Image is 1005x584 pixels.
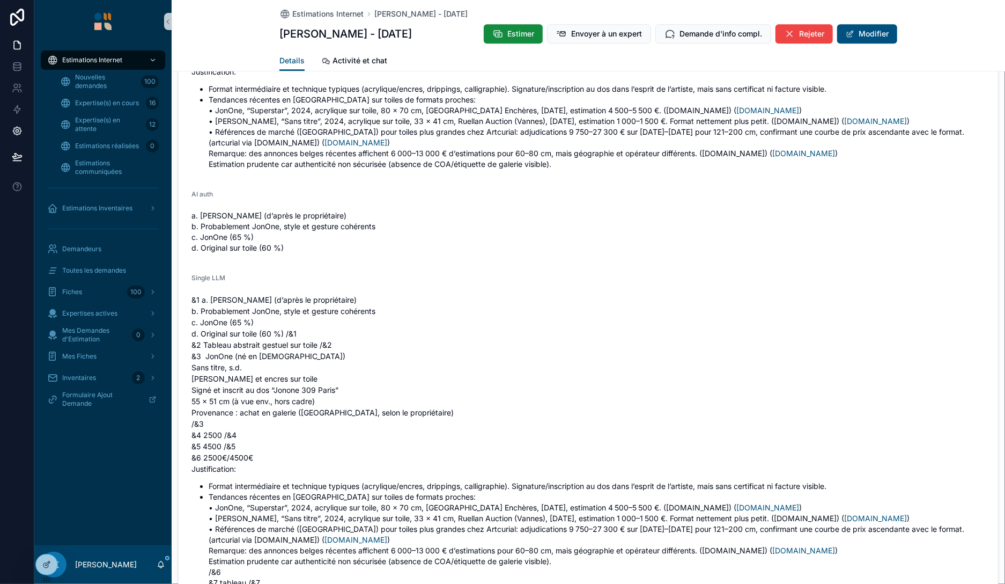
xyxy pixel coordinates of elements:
a: [PERSON_NAME] - [DATE] [374,9,468,19]
button: Envoyer à un expert [547,24,651,43]
a: [DOMAIN_NAME] [844,116,907,126]
span: Estimations Internet [292,9,364,19]
li: Format intermédiaire et technique typiques (acrylique/encres, drippings, calligraphie). Signature... [209,481,985,492]
span: AI auth [191,190,213,198]
span: Toutes les demandes [62,266,126,275]
p: &1 a. [PERSON_NAME] (d’après le propriétaire) b. Probablement JonOne, style et gesture cohérents ... [191,294,985,474]
div: 100 [127,286,145,298]
span: Nouvelles demandes [75,73,137,90]
p: [PERSON_NAME] [75,559,137,570]
a: Details [279,51,305,71]
li: Format intermédiaire et technique typiques (acrylique/encres, drippings, calligraphie). Signature... [209,84,985,94]
span: Single LLM [191,274,225,282]
span: Estimations Internet [62,56,122,64]
a: Inventaires2 [41,368,165,388]
span: Estimer [507,28,534,39]
div: 100 [141,75,159,88]
a: [DOMAIN_NAME] [772,546,835,555]
a: Toutes les demandes [41,261,165,280]
div: scrollable content [34,43,172,423]
a: [DOMAIN_NAME] [324,138,387,147]
a: Fiches100 [41,282,165,302]
span: Formulaire Ajout Demande [62,391,140,408]
span: Demande d'info compl. [679,28,762,39]
a: Activité et chat [322,51,387,72]
a: Mes Fiches [41,347,165,366]
div: 16 [146,97,159,109]
div: 2 [132,371,145,384]
span: Inventaires [62,374,96,382]
a: [DOMAIN_NAME] [736,503,799,512]
span: Expertise(s) en cours [75,99,139,107]
span: Estimations Inventaires [62,204,132,213]
a: Estimations Internet [279,9,364,19]
span: Activité et chat [332,55,387,66]
span: Rejeter [799,28,824,39]
div: 0 [132,328,145,341]
a: Estimations communiquées [54,158,165,177]
a: Formulaire Ajout Demande [41,390,165,409]
a: [DOMAIN_NAME] [736,106,799,115]
span: Estimations réalisées [75,142,139,150]
span: Mes Fiches [62,352,97,361]
a: Estimations Internet [41,50,165,70]
img: App logo [94,13,112,30]
a: Expertise(s) en attente12 [54,115,165,134]
button: Modifier [837,24,897,43]
a: Mes Demandes d'Estimation0 [41,325,165,345]
button: Rejeter [775,24,833,43]
span: Fiches [62,288,82,296]
a: [DOMAIN_NAME] [772,149,835,158]
a: Demandeurs [41,239,165,259]
a: [DOMAIN_NAME] [844,514,907,523]
span: Expertises actives [62,309,117,318]
button: Demande d'info compl. [655,24,771,43]
li: Tendances récentes en [GEOGRAPHIC_DATA] sur toiles de formats proches: • JonOne, “Superstar”, 202... [209,94,985,170]
span: Expertise(s) en attente [75,116,142,133]
span: Envoyer à un expert [571,28,642,39]
span: Demandeurs [62,245,101,253]
div: 12 [146,118,159,131]
div: 0 [146,140,159,152]
a: Nouvelles demandes100 [54,72,165,91]
span: a. [PERSON_NAME] (d’après le propriétaire) b. Probablement JonOne, style et gesture cohérents c. ... [191,210,985,253]
span: Mes Demandes d'Estimation [62,326,128,344]
span: Estimations communiquées [75,159,154,176]
a: [DOMAIN_NAME] [324,535,387,544]
a: Estimations Inventaires [41,199,165,218]
button: Estimer [484,24,543,43]
span: Details [279,55,305,66]
a: Estimations réalisées0 [54,136,165,156]
a: Expertises actives [41,304,165,323]
h1: [PERSON_NAME] - [DATE] [279,26,412,41]
a: Expertise(s) en cours16 [54,93,165,113]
